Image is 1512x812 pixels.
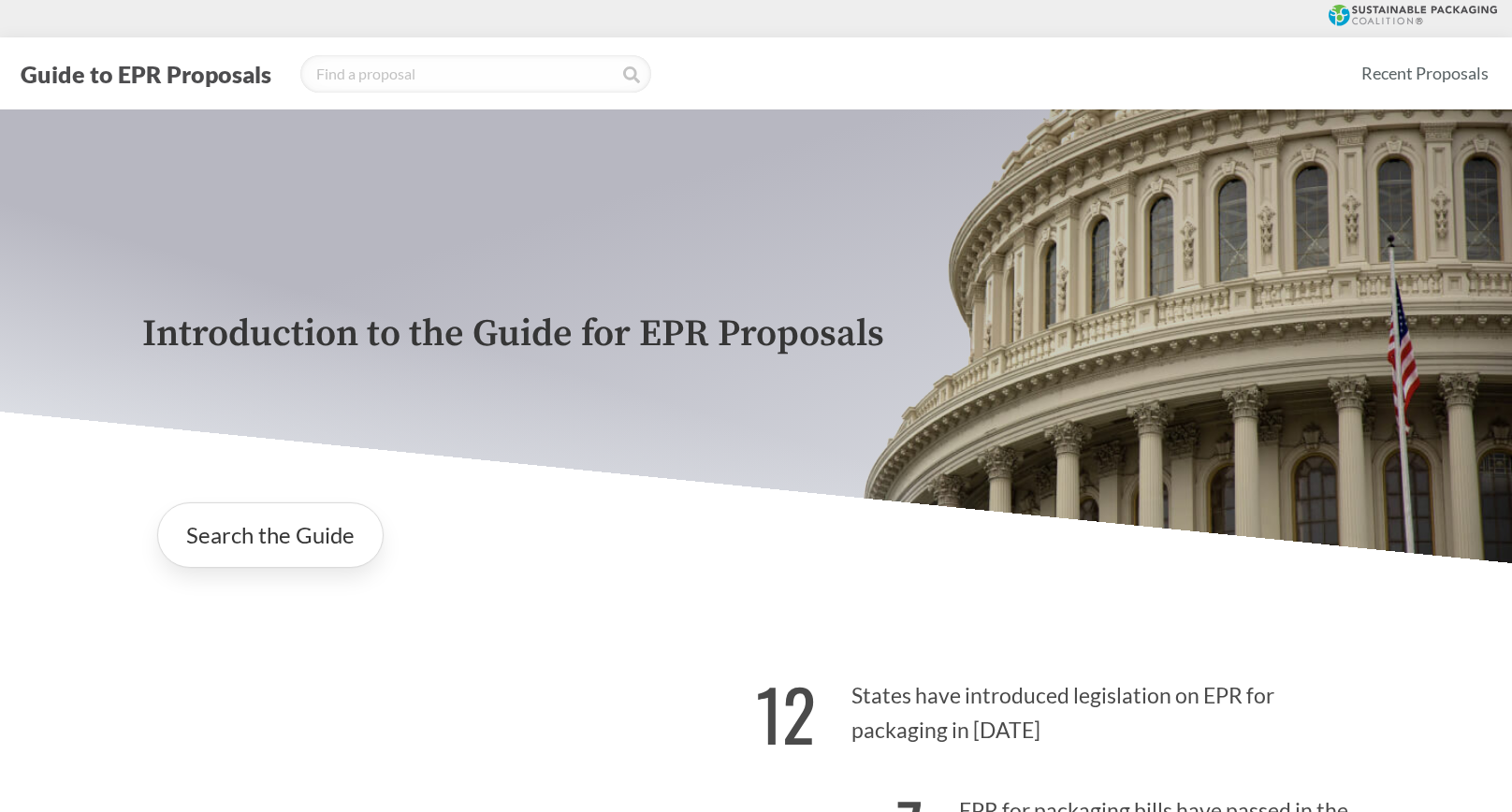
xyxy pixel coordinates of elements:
p: States have introduced legislation on EPR for packaging in [DATE] [756,650,1370,765]
input: Find a proposal [300,55,651,93]
button: Guide to EPR Proposals [15,59,277,89]
strong: 12 [756,661,816,765]
a: Search the Guide [157,502,384,568]
a: Recent Proposals [1353,52,1497,94]
p: Introduction to the Guide for EPR Proposals [142,313,1370,355]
